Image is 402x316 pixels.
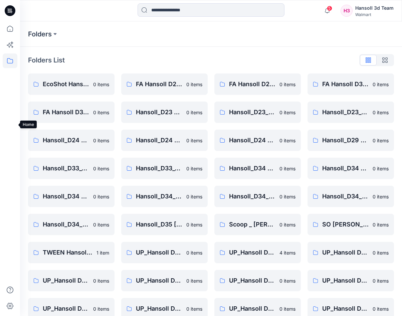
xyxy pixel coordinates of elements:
div: Walmart [355,12,394,17]
a: Hansoll_D34_Plus Bottoms0 items [28,214,115,235]
p: 0 items [373,221,389,228]
p: Hansoll_D24 Boys Active [43,136,89,145]
a: Hansoll_D34 Junior_Bottoms0 items [214,158,301,179]
p: 0 items [373,109,389,116]
p: 0 items [279,109,295,116]
p: 0 items [93,109,109,116]
p: 0 items [373,81,389,88]
a: UP_Hansoll D29 [DEMOGRAPHIC_DATA] Sleep0 items [28,270,115,291]
p: Folders List [28,55,65,65]
p: UP_Hansoll D24 Tween Bottom [229,248,275,257]
a: Hansoll_D35 [DEMOGRAPHIC_DATA] Plus Top & Dresses0 items [121,214,208,235]
p: Hansoll_D23 Men's Active [136,108,182,117]
p: 0 items [186,81,202,88]
p: 4 items [279,249,295,256]
a: UP_Hansoll D34 [DEMOGRAPHIC_DATA] Dresses0 items [214,270,301,291]
p: Hansoll_D33_Girls Active [43,164,89,173]
a: Hansoll_D34 Missy Knit Tops0 items [28,186,115,207]
p: UP_Hansoll D34 YA Tops [322,304,369,313]
a: UP_Hansoll D24 Tween Bottom4 items [214,242,301,263]
p: 0 items [373,137,389,144]
p: UP_Hansoll D34 [DEMOGRAPHIC_DATA] Dresses [229,276,275,285]
p: FA Hansoll D24 Boys Knits [229,80,275,89]
p: UP_Hansoll D23 Men's Active [136,248,182,257]
p: 0 items [186,249,202,256]
p: 0 items [279,165,295,172]
p: 0 items [373,193,389,200]
a: UP_Hansoll D34 [DEMOGRAPHIC_DATA] Knit Tops0 items [308,270,394,291]
div: Hansoll 3d Team [355,4,394,12]
p: 0 items [279,221,295,228]
p: 0 items [186,277,202,284]
p: UP_Hansoll D34 YA Bottoms [229,304,275,313]
p: Hansoll_D23_Young Men's Tops [322,108,369,117]
p: 0 items [186,137,202,144]
p: Hansoll_D23_Men's Tops [229,108,275,117]
p: Hansoll_D34 Junior_Bottoms [229,164,275,173]
a: Hansoll_D33_Girls Active0 items [28,158,115,179]
a: Hansoll_D24 Boys Tops0 items [214,130,301,151]
p: UP_Hansoll D34 Plus Tops & Dresses [136,304,182,313]
p: UP_Hansoll D34 Plus Bottoms [43,304,89,313]
p: 0 items [93,221,109,228]
p: 0 items [373,277,389,284]
p: 0 items [186,193,202,200]
p: FA Hansoll D33 Girls Knits [322,80,369,89]
p: Hansoll_D34_Plus Bottoms [43,220,89,229]
p: Hansoll_D34_Missy Dresses [229,192,275,201]
span: 5 [327,6,332,11]
p: UP_Hansoll D34 [DEMOGRAPHIC_DATA] Knit Tops [322,276,369,285]
p: Hansoll_D34_Missy Bottom [136,192,182,201]
a: Hansoll_D23 Men's Active0 items [121,102,208,123]
a: EcoShot Hansoll0 items [28,73,115,95]
a: Hansoll_D34_Missy Dresses0 items [214,186,301,207]
p: 0 items [186,305,202,312]
p: 0 items [279,81,295,88]
p: Hansoll_D34 Missy Knit Tops [43,192,89,201]
div: H3 [341,5,353,17]
p: 0 items [186,165,202,172]
p: FA Hansoll D23 Mens Knits [136,80,182,89]
a: Hansoll_D24 Boys Bottom0 items [121,130,208,151]
p: UP_Hansoll D24 Tween Top [322,248,369,257]
p: 0 items [93,277,109,284]
a: UP_Hansoll D23 Men's Active0 items [121,242,208,263]
a: Hansoll_D34_Missy Woven Tops0 items [308,186,394,207]
p: Scoop _ [PERSON_NAME] Tops Bottoms Dresses [229,220,275,229]
a: TWEEN Hansoll D33 Girls1 item [28,242,115,263]
p: 0 items [279,193,295,200]
p: 0 items [93,81,109,88]
p: 0 items [93,137,109,144]
p: EcoShot Hansoll [43,80,89,89]
p: Hansoll_D35 [DEMOGRAPHIC_DATA] Plus Top & Dresses [136,220,182,229]
p: 0 items [279,137,295,144]
p: Hansoll_D33_Girls Tops [136,164,182,173]
p: UP_Hansoll D34 [DEMOGRAPHIC_DATA] Bottoms [136,276,182,285]
p: Hansoll_D24 Boys Bottom [136,136,182,145]
a: FA Hansoll D33 Girls Knits0 items [308,73,394,95]
p: 0 items [279,277,295,284]
a: Hansoll_D24 Boys Active0 items [28,130,115,151]
a: Scoop _ [PERSON_NAME] Tops Bottoms Dresses0 items [214,214,301,235]
p: Hansoll_D24 Boys Tops [229,136,275,145]
p: Hansoll_D34 Junior_Top [322,164,369,173]
p: Hansoll_D34_Missy Woven Tops [322,192,369,201]
a: Hansoll_D34_Missy Bottom0 items [121,186,208,207]
a: Hansoll_D34 Junior_Top0 items [308,158,394,179]
a: Hansoll_D23_Men's Tops0 items [214,102,301,123]
p: 0 items [93,165,109,172]
a: FA Hansoll D23 Mens Knits0 items [121,73,208,95]
p: 0 items [93,193,109,200]
p: 0 items [186,221,202,228]
a: SO [PERSON_NAME] Missy Tops Bottoms Dresses0 items [308,214,394,235]
a: Hansoll_D23_Young Men's Tops0 items [308,102,394,123]
p: 0 items [279,305,295,312]
p: 0 items [93,305,109,312]
a: Hansoll_D29 Sleep0 items [308,130,394,151]
p: 0 items [373,249,389,256]
p: 0 items [186,109,202,116]
p: FA Hansoll D34 Womens Knits [43,108,89,117]
a: Folders [28,29,52,39]
p: SO [PERSON_NAME] Missy Tops Bottoms Dresses [322,220,369,229]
